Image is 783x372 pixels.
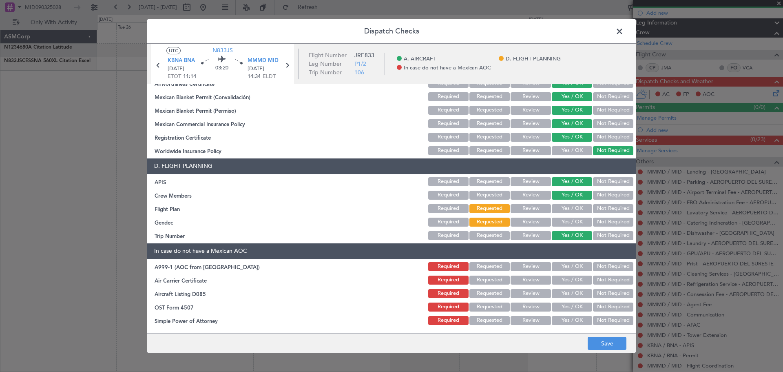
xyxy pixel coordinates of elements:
[593,146,633,155] button: Not Required
[593,133,633,142] button: Not Required
[593,191,633,200] button: Not Required
[147,19,636,44] header: Dispatch Checks
[593,262,633,271] button: Not Required
[593,289,633,298] button: Not Required
[593,276,633,285] button: Not Required
[593,204,633,213] button: Not Required
[593,92,633,101] button: Not Required
[593,177,633,186] button: Not Required
[593,106,633,115] button: Not Required
[593,119,633,128] button: Not Required
[593,303,633,312] button: Not Required
[593,316,633,325] button: Not Required
[593,218,633,227] button: Not Required
[593,231,633,240] button: Not Required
